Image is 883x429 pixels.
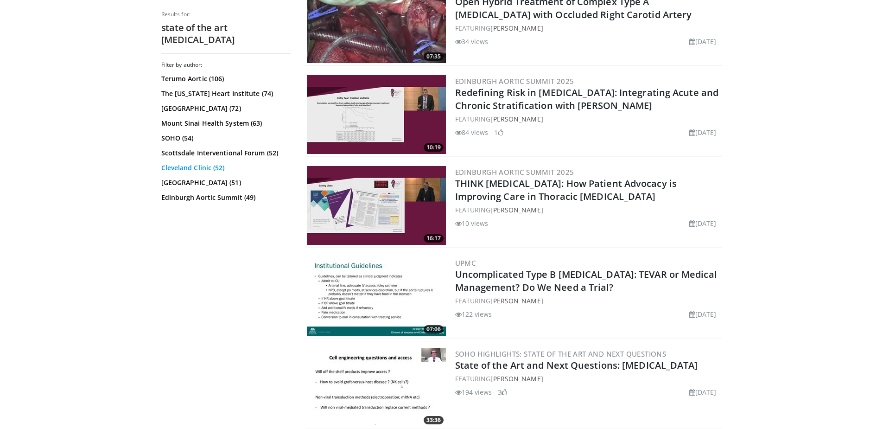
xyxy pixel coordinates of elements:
img: aa41b34c-40c5-403f-87e6-48b46ad80c30.300x170_q85_crop-smart_upscale.jpg [307,166,446,245]
li: 1 [494,128,503,137]
a: 33:36 [307,348,446,427]
li: [DATE] [689,387,717,397]
a: Redefining Risk in [MEDICAL_DATA]: Integrating Acute and Chronic Stratification with [PERSON_NAME] [455,86,719,112]
a: [PERSON_NAME] [490,374,543,383]
li: [DATE] [689,309,717,319]
a: [PERSON_NAME] [490,115,543,123]
li: [DATE] [689,37,717,46]
li: 34 views [455,37,489,46]
a: Edinburgh Aortic Summit 2025 [455,77,574,86]
li: 3 [498,387,507,397]
a: 07:06 [307,257,446,336]
div: FEATURING [455,23,720,33]
li: [DATE] [689,128,717,137]
span: 07:06 [424,325,444,333]
span: 07:35 [424,52,444,61]
a: Edinburgh Aortic Summit 2025 [455,167,574,177]
a: 16:17 [307,166,446,245]
li: 194 views [455,387,492,397]
a: Edinburgh Aortic Summit (49) [161,193,289,202]
a: Mount Sinai Health System (63) [161,119,289,128]
a: Scottsdale Interventional Forum (52) [161,148,289,158]
div: FEATURING [455,296,720,306]
li: 84 views [455,128,489,137]
img: 8c7b8c9f-2251-4527-9965-c2252cab3b42.300x170_q85_crop-smart_upscale.jpg [307,257,446,336]
a: [PERSON_NAME] [490,205,543,214]
a: State of the Art and Next Questions: [MEDICAL_DATA] [455,359,698,371]
a: [PERSON_NAME] [490,296,543,305]
div: FEATURING [455,205,720,215]
span: 33:36 [424,416,444,424]
span: 10:19 [424,143,444,152]
a: UPMC [455,258,476,268]
a: THINK [MEDICAL_DATA]: How Patient Advocacy is Improving Care in Thoracic [MEDICAL_DATA] [455,177,677,203]
img: d91a7d43-fae1-49ee-b2e9-c0f9053173e1.300x170_q85_crop-smart_upscale.jpg [307,75,446,154]
span: 16:17 [424,234,444,243]
a: 10:19 [307,75,446,154]
a: Terumo Aortic (106) [161,74,289,83]
li: 122 views [455,309,492,319]
li: [DATE] [689,218,717,228]
a: SOHO (54) [161,134,289,143]
a: Cleveland Clinic (52) [161,163,289,173]
div: FEATURING [455,114,720,124]
p: Results for: [161,11,291,18]
div: FEATURING [455,374,720,384]
a: [GEOGRAPHIC_DATA] (72) [161,104,289,113]
a: Uncomplicated Type B [MEDICAL_DATA]: TEVAR or Medical Management? Do We Need a Trial? [455,268,717,294]
li: 10 views [455,218,489,228]
a: [PERSON_NAME] [490,24,543,32]
img: 648ad46e-47b8-444e-b7ba-a0c55c9496fd.300x170_q85_crop-smart_upscale.jpg [307,348,446,427]
a: SOHO Highlights: State of the Art and Next Questions [455,349,667,359]
h3: Filter by author: [161,61,291,69]
a: The [US_STATE] Heart Institute (74) [161,89,289,98]
a: [GEOGRAPHIC_DATA] (51) [161,178,289,187]
h2: state of the art [MEDICAL_DATA] [161,22,291,46]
